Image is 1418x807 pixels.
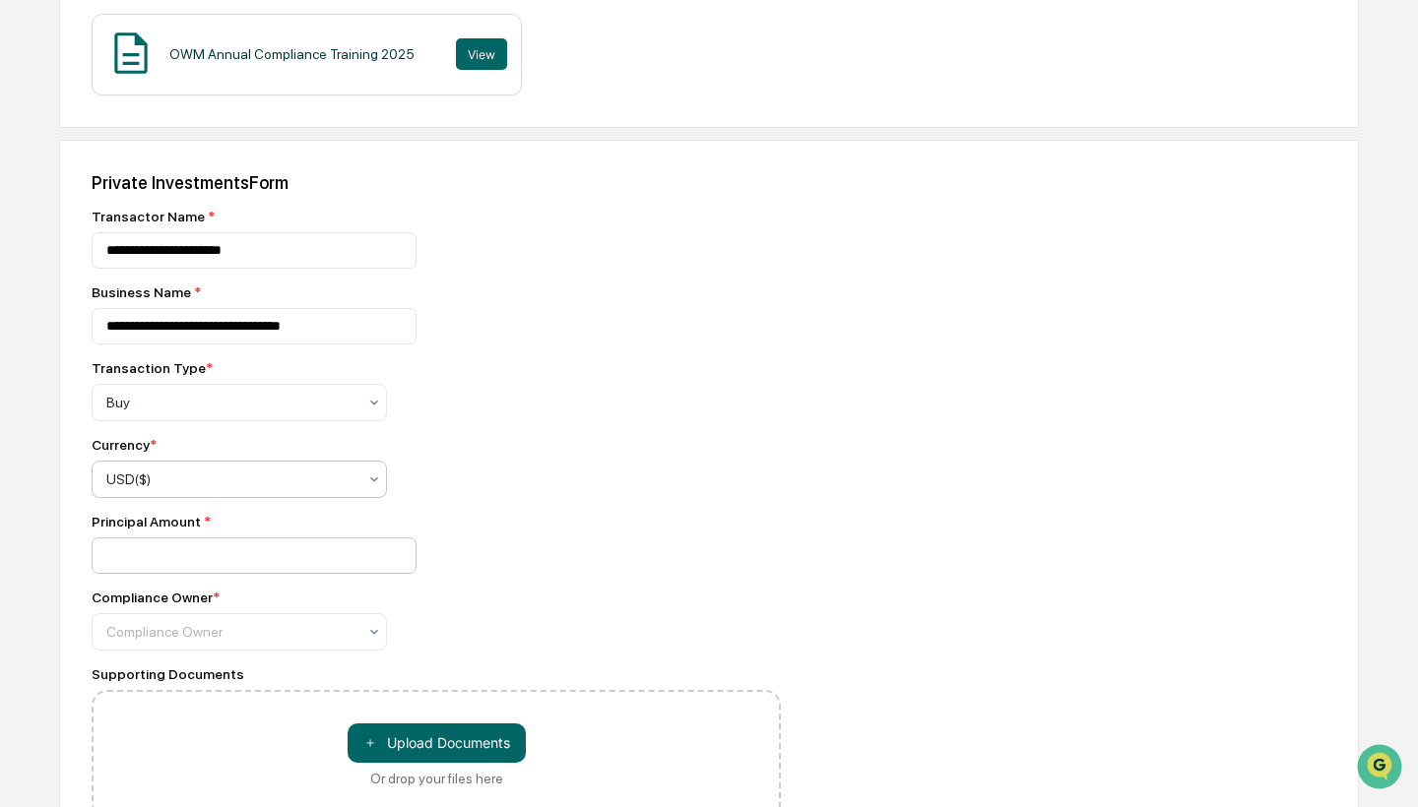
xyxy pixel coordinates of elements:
span: Attestations [162,248,244,268]
span: Preclearance [39,248,127,268]
a: Powered byPylon [139,333,238,348]
div: Or drop your files here [370,771,503,786]
span: Data Lookup [39,285,124,305]
button: Or drop your files here [348,723,526,763]
iframe: Open customer support [1355,742,1408,795]
div: OWM Annual Compliance Training 2025 [169,46,415,62]
div: Start new chat [67,151,323,170]
button: View [456,38,507,70]
div: 🗄️ [143,250,159,266]
a: 🖐️Preclearance [12,240,135,276]
button: Start new chat [335,156,358,180]
span: ＋ [363,733,377,752]
p: How can we help? [20,41,358,73]
div: 🔎 [20,287,35,303]
div: Transaction Type [92,360,213,376]
div: Principal Amount [92,514,781,529]
div: We're available if you need us! [67,170,249,186]
span: Pylon [196,334,238,348]
img: Document Icon [106,29,156,78]
div: Business Name [92,284,781,300]
div: 🖐️ [20,250,35,266]
div: Transactor Name [92,209,781,224]
div: Compliance Owner [92,590,220,605]
a: 🔎Data Lookup [12,278,132,313]
div: Currency [92,437,157,453]
div: Private Investments Form [92,172,1326,193]
img: 1746055101610-c473b297-6a78-478c-a979-82029cc54cd1 [20,151,55,186]
div: Supporting Documents [92,666,781,682]
a: 🗄️Attestations [135,240,252,276]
